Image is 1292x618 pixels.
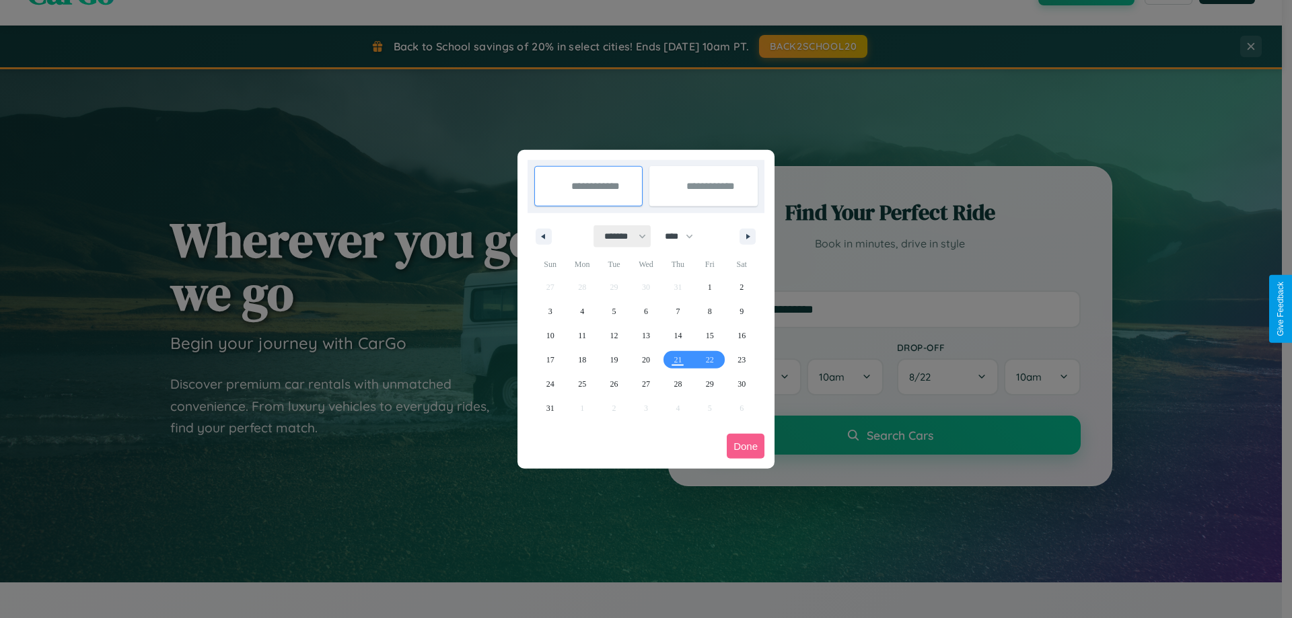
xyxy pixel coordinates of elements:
[642,323,650,348] span: 13
[566,372,598,396] button: 25
[726,254,758,275] span: Sat
[546,348,554,372] span: 17
[534,348,566,372] button: 17
[534,254,566,275] span: Sun
[534,396,566,420] button: 31
[662,254,694,275] span: Thu
[726,323,758,348] button: 16
[694,372,725,396] button: 29
[674,348,682,372] span: 21
[630,299,661,323] button: 6
[676,299,680,323] span: 7
[630,348,661,372] button: 20
[662,323,694,348] button: 14
[694,348,725,372] button: 22
[740,299,744,323] span: 9
[598,323,630,348] button: 12
[726,275,758,299] button: 2
[738,323,746,348] span: 16
[566,323,598,348] button: 11
[740,275,744,299] span: 2
[598,254,630,275] span: Tue
[1276,282,1285,336] div: Give Feedback
[708,299,712,323] span: 8
[598,299,630,323] button: 5
[738,372,746,396] span: 30
[534,372,566,396] button: 24
[546,372,554,396] span: 24
[578,348,586,372] span: 18
[727,434,764,459] button: Done
[546,396,554,420] span: 31
[662,372,694,396] button: 28
[694,299,725,323] button: 8
[708,275,712,299] span: 1
[726,299,758,323] button: 9
[546,323,554,348] span: 10
[674,372,682,396] span: 28
[662,348,694,372] button: 21
[578,323,586,348] span: 11
[694,254,725,275] span: Fri
[566,348,598,372] button: 18
[726,348,758,372] button: 23
[534,323,566,348] button: 10
[598,348,630,372] button: 19
[674,323,682,348] span: 14
[580,299,584,323] span: 4
[706,372,714,396] span: 29
[534,299,566,323] button: 3
[610,323,618,348] span: 12
[566,299,598,323] button: 4
[630,254,661,275] span: Wed
[642,348,650,372] span: 20
[726,372,758,396] button: 30
[598,372,630,396] button: 26
[566,254,598,275] span: Mon
[644,299,648,323] span: 6
[694,323,725,348] button: 15
[578,372,586,396] span: 25
[610,372,618,396] span: 26
[630,323,661,348] button: 13
[612,299,616,323] span: 5
[662,299,694,323] button: 7
[642,372,650,396] span: 27
[706,348,714,372] span: 22
[548,299,552,323] span: 3
[694,275,725,299] button: 1
[738,348,746,372] span: 23
[630,372,661,396] button: 27
[706,323,714,348] span: 15
[610,348,618,372] span: 19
